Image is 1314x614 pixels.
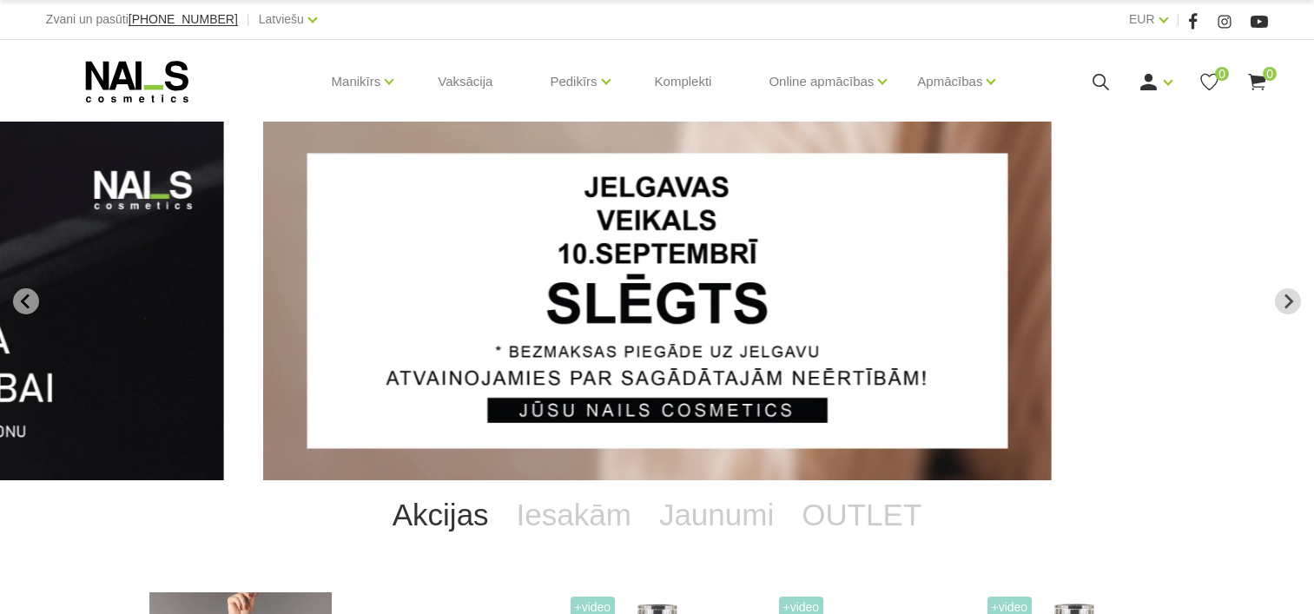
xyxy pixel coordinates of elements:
span: | [1177,9,1180,30]
a: Online apmācības [769,47,874,116]
span: 0 [1215,67,1229,81]
a: 0 [1198,71,1220,93]
a: [PHONE_NUMBER] [129,13,238,26]
a: Komplekti [641,40,726,123]
span: 0 [1263,67,1277,81]
span: [PHONE_NUMBER] [129,12,238,26]
button: Next slide [1275,288,1301,314]
a: 0 [1246,71,1268,93]
a: Latviešu [259,9,304,30]
a: OUTLET [788,480,935,550]
a: Apmācības [917,47,982,116]
a: Iesakām [503,480,645,550]
a: Vaksācija [424,40,506,123]
a: Manikīrs [332,47,381,116]
button: Go to last slide [13,288,39,314]
div: Zvani un pasūti [46,9,238,30]
a: Akcijas [379,480,503,550]
a: Jaunumi [645,480,788,550]
span: | [247,9,250,30]
li: 1 of 14 [263,122,1052,480]
a: EUR [1129,9,1155,30]
a: Pedikīrs [550,47,597,116]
